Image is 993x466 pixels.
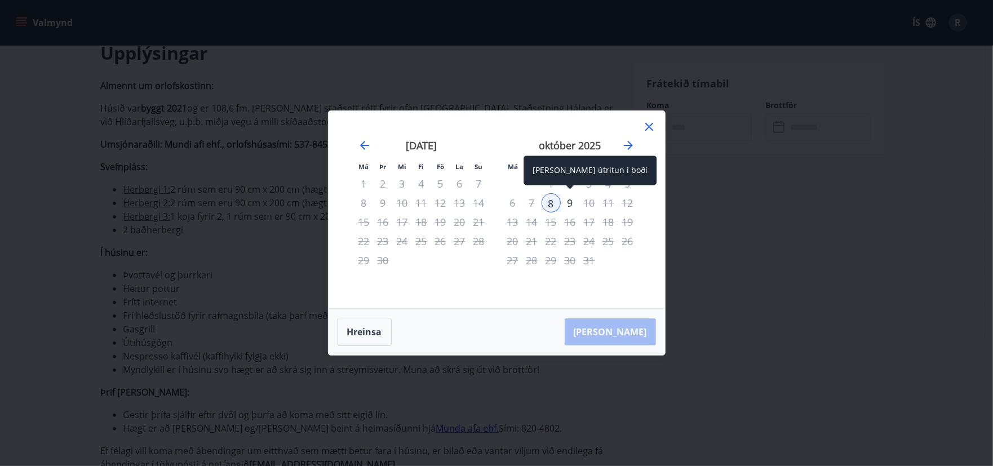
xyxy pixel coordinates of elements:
[522,193,542,212] td: Not available. þriðjudagur, 7. október 2025
[419,162,424,171] small: Fi
[374,212,393,232] td: Not available. þriðjudagur, 16. september 2025
[374,174,393,193] td: Not available. þriðjudagur, 2. september 2025
[561,193,580,212] td: Choose fimmtudagur, 9. október 2025 as your check-out date. It’s available.
[542,212,561,232] td: Not available. miðvikudagur, 15. október 2025
[393,212,412,232] td: Not available. miðvikudagur, 17. september 2025
[503,251,522,270] td: Not available. mánudagur, 27. október 2025
[561,193,580,212] div: Aðeins útritun í boði
[437,162,444,171] small: Fö
[618,212,637,232] td: Not available. sunnudagur, 19. október 2025
[475,162,483,171] small: Su
[431,232,450,251] div: Aðeins útritun í boði
[358,139,371,152] div: Move backward to switch to the previous month.
[354,193,374,212] td: Not available. mánudagur, 8. september 2025
[338,318,392,346] button: Hreinsa
[599,193,618,212] td: Not available. laugardagur, 11. október 2025
[431,232,450,251] td: Not available. föstudagur, 26. september 2025
[561,232,580,251] div: Aðeins útritun í boði
[412,232,431,251] td: Not available. fimmtudagur, 25. september 2025
[539,139,601,152] strong: október 2025
[561,251,580,270] td: Not available. fimmtudagur, 30. október 2025
[398,162,406,171] small: Mi
[469,232,489,251] td: Not available. sunnudagur, 28. september 2025
[580,212,599,232] td: Not available. föstudagur, 17. október 2025
[469,193,489,212] td: Not available. sunnudagur, 14. september 2025
[393,232,412,251] td: Not available. miðvikudagur, 24. september 2025
[522,232,542,251] td: Not available. þriðjudagur, 21. október 2025
[354,251,374,270] td: Not available. mánudagur, 29. september 2025
[380,162,387,171] small: Þr
[542,193,561,212] div: 8
[354,232,374,251] td: Not available. mánudagur, 22. september 2025
[618,193,637,212] td: Not available. sunnudagur, 12. október 2025
[503,193,522,212] td: Not available. mánudagur, 6. október 2025
[450,174,469,193] td: Not available. laugardagur, 6. september 2025
[450,232,469,251] td: Not available. laugardagur, 27. september 2025
[450,212,469,232] td: Not available. laugardagur, 20. september 2025
[542,212,561,232] div: Aðeins útritun í boði
[580,251,599,270] td: Not available. föstudagur, 31. október 2025
[503,212,522,232] td: Not available. mánudagur, 13. október 2025
[622,139,635,152] div: Move forward to switch to the next month.
[469,212,489,232] td: Not available. sunnudagur, 21. september 2025
[374,193,393,212] td: Not available. þriðjudagur, 9. september 2025
[456,162,464,171] small: La
[580,193,599,212] td: Not available. föstudagur, 10. október 2025
[374,251,393,270] div: Aðeins útritun í boði
[450,193,469,212] td: Not available. laugardagur, 13. september 2025
[561,251,580,270] div: Aðeins útritun í boði
[522,212,542,232] td: Not available. þriðjudagur, 14. október 2025
[406,139,437,152] strong: [DATE]
[412,193,431,212] td: Not available. fimmtudagur, 11. september 2025
[522,251,542,270] td: Not available. þriðjudagur, 28. október 2025
[580,232,599,251] td: Not available. föstudagur, 24. október 2025
[542,193,561,212] td: Selected as start date. miðvikudagur, 8. október 2025
[374,232,393,251] td: Not available. þriðjudagur, 23. september 2025
[561,212,580,232] td: Not available. fimmtudagur, 16. október 2025
[508,162,518,171] small: Má
[354,174,374,193] td: Not available. mánudagur, 1. september 2025
[599,212,618,232] td: Not available. laugardagur, 18. október 2025
[393,193,412,212] td: Not available. miðvikudagur, 10. september 2025
[431,193,450,212] td: Not available. föstudagur, 12. september 2025
[599,232,618,251] td: Not available. laugardagur, 25. október 2025
[342,125,651,295] div: Calendar
[469,174,489,193] td: Not available. sunnudagur, 7. september 2025
[359,162,369,171] small: Má
[393,174,412,193] td: Not available. miðvikudagur, 3. september 2025
[431,174,450,193] td: Not available. föstudagur, 5. september 2025
[542,232,561,251] td: Not available. miðvikudagur, 22. október 2025
[412,174,431,193] td: Not available. fimmtudagur, 4. september 2025
[354,212,374,232] td: Not available. mánudagur, 15. september 2025
[524,156,657,185] div: [PERSON_NAME] útritun í boði
[503,232,522,251] td: Not available. mánudagur, 20. október 2025
[374,251,393,270] td: Not available. þriðjudagur, 30. september 2025
[542,251,561,270] td: Not available. miðvikudagur, 29. október 2025
[618,232,637,251] td: Not available. sunnudagur, 26. október 2025
[412,212,431,232] td: Not available. fimmtudagur, 18. september 2025
[431,212,450,232] td: Not available. föstudagur, 19. september 2025
[561,232,580,251] td: Not available. fimmtudagur, 23. október 2025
